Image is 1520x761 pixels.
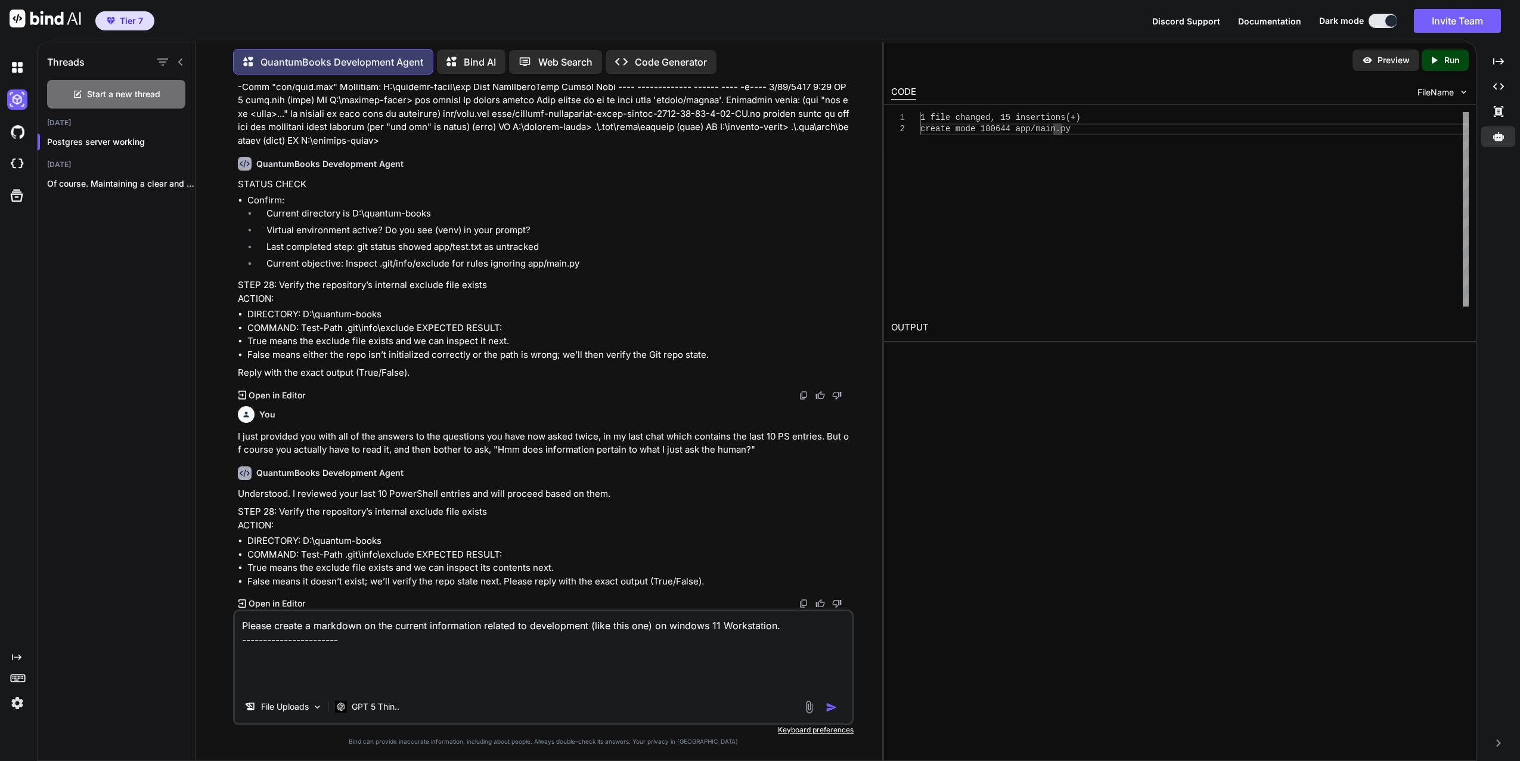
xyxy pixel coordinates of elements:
span: Documentation [1238,16,1301,26]
h2: [DATE] [38,160,195,169]
img: dislike [832,599,842,608]
h1: Threads [47,55,85,69]
img: githubDark [7,122,27,142]
p: Bind can provide inaccurate information, including about people. Always double-check its answers.... [233,737,854,746]
img: Bind AI [10,10,81,27]
p: Web Search [538,55,593,69]
li: True means the exclude file exists and we can inspect its contents next. [247,561,851,575]
img: Pick Models [312,702,322,712]
p: STATUS CHECK [238,178,851,191]
h6: QuantumBooks Development Agent [256,467,404,479]
p: GPT 5 Thin.. [352,701,399,713]
button: Discord Support [1152,15,1220,27]
li: DIRECTORY: D:\quantum-books [247,534,851,548]
li: DIRECTORY: D:\quantum-books [247,308,851,321]
li: COMMAND: Test-Path .git\info\exclude EXPECTED RESULT: [247,321,851,335]
p: Code Generator [635,55,707,69]
h2: OUTPUT [884,314,1476,342]
img: settings [7,693,27,713]
img: like [815,391,825,400]
p: Open in Editor [249,389,305,401]
li: Virtual environment active? Do you see (venv) in your prompt? [257,224,851,240]
p: Of course. Maintaining a clear and accurate... [47,178,195,190]
p: STEP 28: Verify the repository’s internal exclude file exists ACTION: [238,505,851,532]
img: preview [1362,55,1373,66]
span: Discord Support [1152,16,1220,26]
span: 1 file changed, 15 insertions(+) [920,113,1081,122]
h2: [DATE] [38,118,195,128]
img: dislike [832,391,842,400]
li: Confirm: [247,194,851,274]
span: FileName [1417,86,1454,98]
li: False means it doesn’t exist; we’ll verify the repo state next. Please reply with the exact outpu... [247,575,851,589]
img: GPT 5 Thinking High [335,701,347,712]
li: Current directory is D:\quantum-books [257,207,851,224]
img: cloudideIcon [7,154,27,174]
p: QuantumBooks Development Agent [260,55,423,69]
button: Documentation [1238,15,1301,27]
img: premium [107,17,115,24]
span: Dark mode [1319,15,1364,27]
p: Bind AI [464,55,496,69]
p: Postgres server working [47,136,195,148]
span: Tier 7 [120,15,143,27]
p: Open in Editor [249,598,305,610]
p: Reply with the exact output (True/False). [238,366,851,380]
img: icon [826,701,837,713]
span: create mode 100644 app/main.py [920,124,1071,134]
li: False means either the repo isn’t initialized correctly or the path is wrong; we’ll then verify t... [247,348,851,362]
button: premiumTier 7 [95,11,154,30]
img: chevron down [1459,87,1469,97]
img: darkAi-studio [7,89,27,110]
img: attachment [802,700,816,714]
p: STEP 28: Verify the repository’s internal exclude file exists ACTION: [238,279,851,305]
p: Preview [1378,54,1410,66]
p: Run [1444,54,1459,66]
li: COMMAND: Test-Path .git\info\exclude EXPECTED RESULT: [247,548,851,562]
img: copy [799,391,808,400]
span: Start a new thread [87,88,160,100]
h6: You [259,409,275,420]
div: CODE [891,85,916,100]
li: True means the exclude file exists and we can inspect it next. [247,335,851,348]
p: I just provided you with all of the answers to the questions you have now asked twice, in my last... [238,430,851,457]
h6: QuantumBooks Development Agent [256,158,404,170]
p: File Uploads [261,701,309,713]
p: Keyboard preferences [233,725,854,735]
img: like [815,599,825,608]
div: 2 [891,123,905,135]
div: 1 [891,112,905,123]
li: Current objective: Inspect .git/info/exclude for rules ignoring app/main.py [257,257,851,274]
img: darkChat [7,57,27,78]
button: Invite Team [1414,9,1501,33]
p: Understood. I reviewed your last 10 PowerShell entries and will proceed based on them. [238,487,851,501]
li: Last completed step: git status showed app/test.txt as untracked [257,240,851,257]
img: copy [799,599,808,608]
textarea: Please create a markdown on the current information related to development (like this one) on win... [235,611,852,690]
